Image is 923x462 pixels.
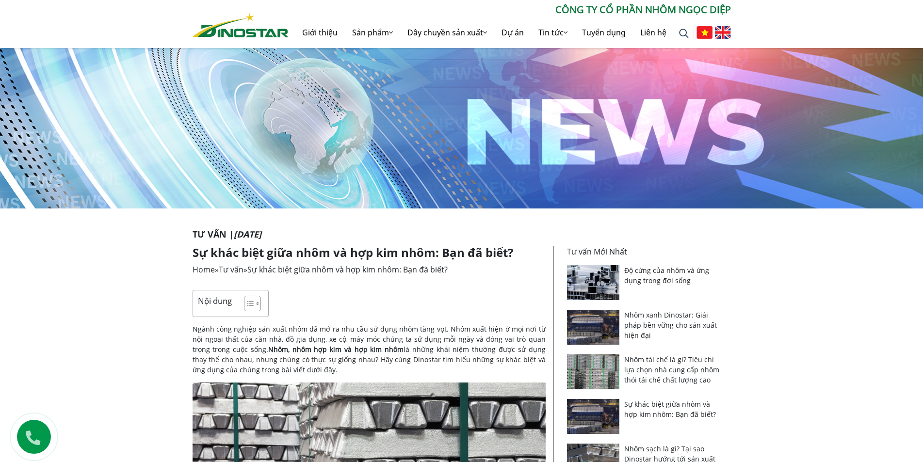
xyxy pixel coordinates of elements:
[567,310,620,345] img: Nhôm xanh Dinostar: Giải pháp bền vững cho sản xuất hiện đại
[715,26,731,39] img: English
[624,266,709,285] a: Độ cứng của nhôm và ứng dụng trong đời sống
[624,310,717,340] a: Nhôm xanh Dinostar: Giải pháp bền vững cho sản xuất hiện đại
[295,17,345,48] a: Giới thiệu
[193,13,289,37] img: Nhôm Dinostar
[633,17,674,48] a: Liên hệ
[624,399,716,419] a: Sự khác biệt giữa nhôm và hợp kim nhôm: Bạn đã biết?
[345,17,400,48] a: Sản phẩm
[193,246,546,260] h1: Sự khác biệt giữa nhôm và hợp kim nhôm: Bạn đã biết?
[400,17,494,48] a: Dây chuyền sản xuất
[289,2,731,17] p: CÔNG TY CỔ PHẦN NHÔM NGỌC DIỆP
[575,17,633,48] a: Tuyển dụng
[567,246,725,257] p: Tư vấn Mới Nhất
[567,399,620,434] img: Sự khác biệt giữa nhôm và hợp kim nhôm: Bạn đã biết?
[237,295,259,312] a: Toggle Table of Content
[567,265,620,300] img: Độ cứng của nhôm và ứng dụng trong đời sống
[193,345,546,374] span: là những khái niệm thường được sử dụng thay thế cho nhau, nhưng chúng có thực sự giống nhau? Hãy ...
[193,264,215,275] a: Home
[531,17,575,48] a: Tin tức
[494,17,531,48] a: Dự án
[567,354,620,389] img: Nhôm tái chế là gì? Tiêu chí lựa chọn nhà cung cấp nhôm thỏi tái chế chất lượng cao
[193,228,731,241] p: Tư vấn |
[193,324,546,354] span: Ngành công nghiệp sản xuất nhôm đã mở ra nhu cầu sử dụng nhôm tăng vọt. Nhôm xuất hiện ở mọi nơi ...
[624,355,719,384] a: Nhôm tái chế là gì? Tiêu chí lựa chọn nhà cung cấp nhôm thỏi tái chế chất lượng cao
[247,264,448,275] span: Sự khác biệt giữa nhôm và hợp kim nhôm: Bạn đã biết?
[234,228,261,240] i: [DATE]
[193,264,448,275] span: » »
[268,345,404,354] strong: Nhôm, nhôm hợp kim và hợp kim nhôm
[679,29,689,38] img: search
[219,264,243,275] a: Tư vấn
[198,295,232,306] p: Nội dung
[696,26,712,39] img: Tiếng Việt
